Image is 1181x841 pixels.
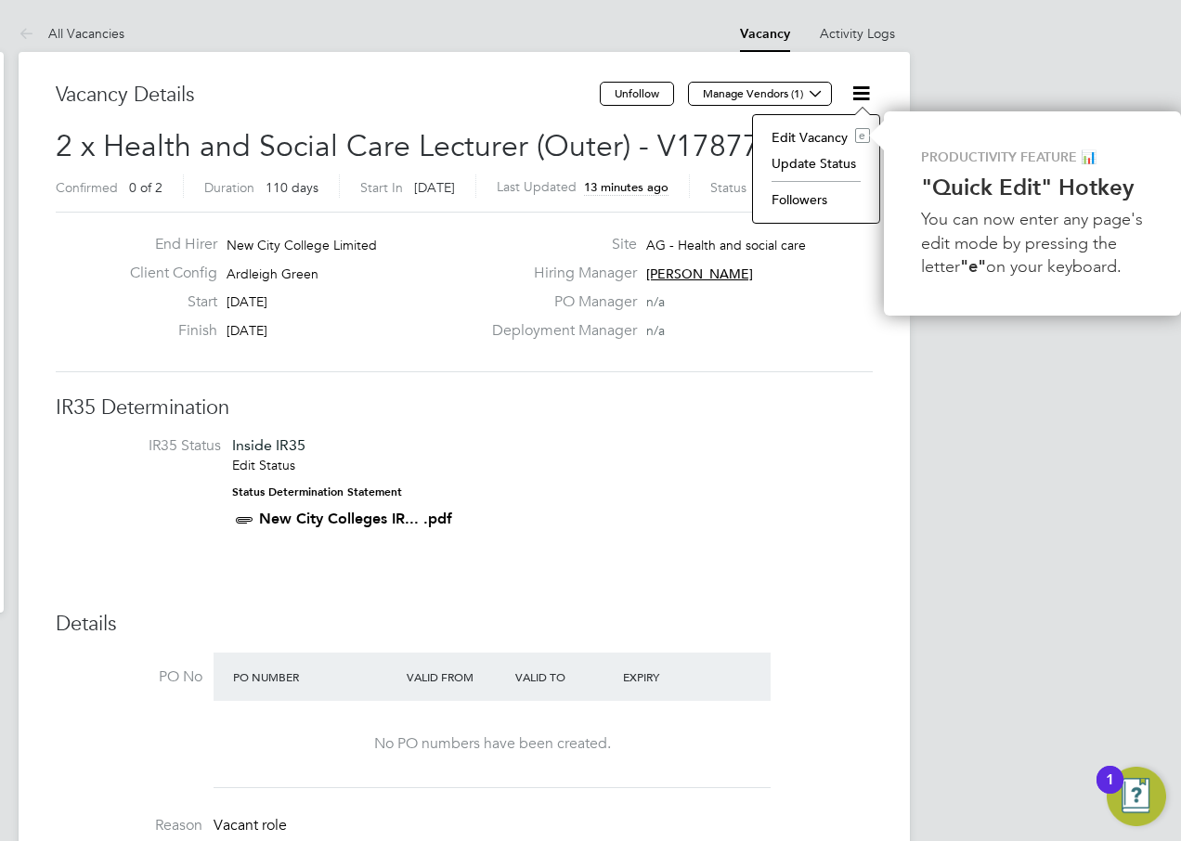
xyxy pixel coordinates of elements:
[402,660,511,693] div: Valid From
[762,187,870,213] li: Followers
[884,111,1181,316] div: Quick Edit Hotkey
[762,150,870,176] li: Update Status
[688,82,832,106] button: Manage Vendors (1)
[56,611,873,638] h3: Details
[232,457,295,473] a: Edit Status
[481,292,637,312] label: PO Manager
[710,179,746,196] label: Status
[481,235,637,254] label: Site
[584,179,668,195] span: 13 minutes ago
[232,734,752,754] div: No PO numbers have been created.
[497,178,577,195] label: Last Updated
[74,436,221,456] label: IR35 Status
[259,510,452,527] a: New City Colleges IR... .pdf
[266,179,318,196] span: 110 days
[481,264,637,283] label: Hiring Manager
[511,660,619,693] div: Valid To
[56,667,202,687] label: PO No
[646,293,665,310] span: n/a
[56,179,118,196] label: Confirmed
[481,321,637,341] label: Deployment Manager
[227,322,267,339] span: [DATE]
[921,174,1134,201] strong: "Quick Edit" Hotkey
[646,237,806,253] span: AG - Health and social care
[1106,780,1114,804] div: 1
[227,265,318,282] span: Ardleigh Green
[921,209,1148,276] span: You can now enter any page's edit mode by pressing the letter
[646,265,753,282] span: [PERSON_NAME]
[56,816,202,835] label: Reason
[414,179,455,196] span: [DATE]
[227,293,267,310] span: [DATE]
[762,124,870,150] li: Edit Vacancy
[115,292,217,312] label: Start
[56,395,873,421] h3: IR35 Determination
[214,816,287,835] span: Vacant role
[228,660,402,693] div: PO Number
[129,179,162,196] span: 0 of 2
[960,256,986,277] strong: "e"
[855,128,870,143] i: e
[56,82,600,109] h3: Vacancy Details
[360,179,403,196] label: Start In
[986,256,1122,277] span: on your keyboard.
[618,660,727,693] div: Expiry
[740,26,790,42] a: Vacancy
[1107,767,1166,826] button: Open Resource Center, 1 new notification
[204,179,254,196] label: Duration
[600,82,674,106] button: Unfollow
[232,485,402,498] strong: Status Determination Statement
[115,321,217,341] label: Finish
[56,128,776,164] span: 2 x Health and Social Care Lecturer (Outer) - V178771
[921,149,1144,167] p: PRODUCTIVITY FEATURE 📊
[227,237,377,253] span: New City College Limited
[115,264,217,283] label: Client Config
[646,322,665,339] span: n/a
[820,25,895,42] a: Activity Logs
[115,235,217,254] label: End Hirer
[232,436,305,454] span: Inside IR35
[19,25,124,42] a: All Vacancies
